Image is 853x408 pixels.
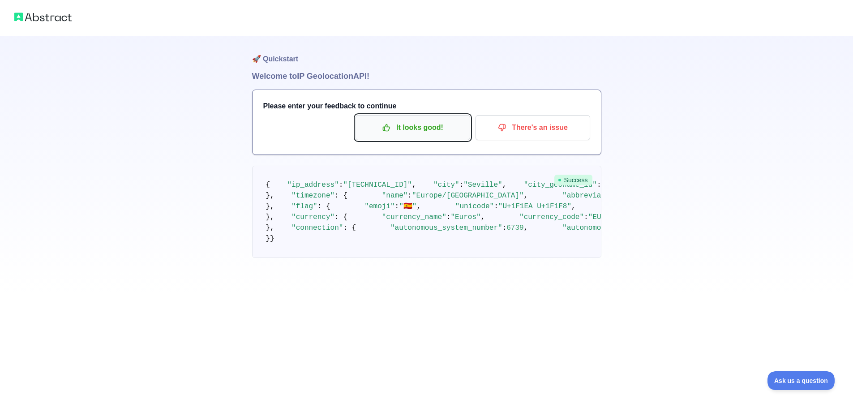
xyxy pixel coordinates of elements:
[433,181,459,189] span: "city"
[519,213,584,221] span: "currency_code"
[334,192,347,200] span: : {
[524,192,528,200] span: ,
[382,192,408,200] span: "name"
[416,202,421,210] span: ,
[506,224,523,232] span: 6739
[524,224,528,232] span: ,
[455,202,494,210] span: "unicode"
[291,224,343,232] span: "connection"
[399,202,416,210] span: "🇪🇸"
[395,202,399,210] span: :
[412,181,416,189] span: ,
[524,181,597,189] span: "city_geoname_id"
[291,213,334,221] span: "currency"
[571,202,576,210] span: ,
[266,181,270,189] span: {
[287,181,339,189] span: "ip_address"
[463,181,502,189] span: "Seville"
[588,213,610,221] span: "EUR"
[364,202,394,210] span: "emoji"
[390,224,502,232] span: "autonomous_system_number"
[252,36,601,70] h1: 🚀 Quickstart
[317,202,330,210] span: : {
[597,181,601,189] span: :
[476,115,590,140] button: There's an issue
[459,181,464,189] span: :
[481,213,485,221] span: ,
[343,181,412,189] span: "[TECHNICAL_ID]"
[482,120,583,135] p: There's an issue
[362,120,463,135] p: It looks good!
[407,192,412,200] span: :
[382,213,446,221] span: "currency_name"
[334,213,347,221] span: : {
[412,192,524,200] span: "Europe/[GEOGRAPHIC_DATA]"
[356,115,470,140] button: It looks good!
[494,202,498,210] span: :
[450,213,480,221] span: "Euros"
[14,11,72,23] img: Abstract logo
[263,101,590,112] h3: Please enter your feedback to continue
[446,213,451,221] span: :
[498,202,571,210] span: "U+1F1EA U+1F1F8"
[291,202,317,210] span: "flag"
[291,192,334,200] span: "timezone"
[502,181,507,189] span: ,
[554,175,592,185] span: Success
[562,192,622,200] span: "abbreviation"
[339,181,343,189] span: :
[584,213,588,221] span: :
[343,224,356,232] span: : {
[252,70,601,82] h1: Welcome to IP Geolocation API!
[502,224,507,232] span: :
[562,224,700,232] span: "autonomous_system_organization"
[767,371,835,390] iframe: Toggle Customer Support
